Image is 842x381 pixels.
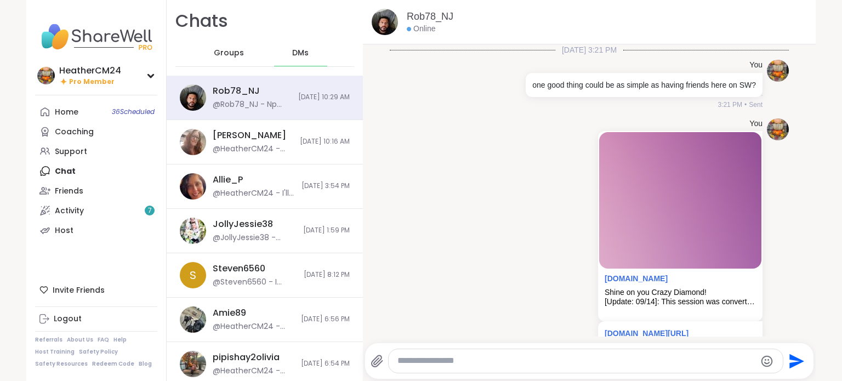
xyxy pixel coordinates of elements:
img: https://sharewell-space-live.sfo3.digitaloceanspaces.com/user-generated/cfc70b27-6d26-4702-bc99-9... [372,9,398,35]
h4: You [749,60,763,71]
div: @HeatherCM24 - you get my msg? [213,321,294,332]
a: Blog [139,360,152,368]
div: @Steven6560 - I won't be around much anymore. I cant be around a certain person who was abusive t... [213,277,297,288]
img: https://sharewell-space-live.sfo3.digitaloceanspaces.com/user-generated/3602621c-eaa5-4082-863a-9... [180,218,206,244]
img: HeatherCM24 [37,67,55,84]
span: [DATE] 3:21 PM [555,44,623,55]
a: Activity7 [35,201,157,220]
div: Allie_P [213,174,243,186]
div: @HeatherCM24 - i'm going to cancel my afternoon session. i'm not feeling well. this has been ongo... [213,144,293,155]
a: Host Training [35,348,75,356]
div: @JollyJessie38 - [URL][DOMAIN_NAME] [213,232,297,243]
span: • [744,100,747,110]
span: [DATE] 10:16 AM [300,137,350,146]
div: Rob78_NJ [213,85,260,97]
button: Emoji picker [760,355,773,368]
textarea: Type your message [397,355,755,367]
div: Online [407,24,435,35]
span: [DATE] 10:29 AM [298,93,350,102]
img: https://sharewell-space-live.sfo3.digitaloceanspaces.com/user-generated/cfc70b27-6d26-4702-bc99-9... [180,84,206,111]
a: Host [35,220,157,240]
button: Send [783,349,808,373]
a: Logout [35,309,157,329]
a: Referrals [35,336,62,344]
span: [DATE] 1:59 PM [303,226,350,235]
div: @Rob78_NJ - Np feel better [213,99,292,110]
div: Friends [55,186,83,197]
div: Home [55,107,78,118]
span: Sent [749,100,763,110]
span: 7 [148,206,152,215]
div: @HeatherCM24 - Have fun on your day trip! [213,366,294,377]
div: Coaching [55,127,94,138]
a: Help [113,336,127,344]
span: S [190,267,196,283]
div: Logout [54,314,82,325]
span: DMs [292,48,309,59]
span: [DATE] 6:56 PM [301,315,350,324]
span: [DATE] 8:12 PM [304,270,350,280]
img: https://sharewell-space-live.sfo3.digitaloceanspaces.com/user-generated/55b63ce6-323a-4f13-9d6e-1... [180,351,206,377]
div: Host [55,225,73,236]
div: JollyJessie38 [213,218,273,230]
div: Activity [55,206,84,217]
a: Rob78_NJ [407,10,453,24]
img: https://sharewell-space-live.sfo3.digitaloceanspaces.com/user-generated/e72d2dfd-06ae-43a5-b116-a... [767,60,789,82]
a: Coaching [35,122,157,141]
div: [PERSON_NAME] [213,129,286,141]
img: https://sharewell-space-live.sfo3.digitaloceanspaces.com/user-generated/12025a04-e023-4d79-ba6e-0... [180,129,206,155]
a: About Us [67,336,93,344]
a: FAQ [98,336,109,344]
div: HeatherCM24 [59,65,121,77]
a: [DOMAIN_NAME][URL] [605,329,689,338]
img: Shine on you Crazy Diamond! [599,132,761,269]
div: pipishay2olivia [213,351,280,363]
div: Steven6560 [213,263,265,275]
div: Amie89 [213,307,246,319]
span: Pro Member [69,77,115,87]
img: https://sharewell-space-live.sfo3.digitaloceanspaces.com/user-generated/9890d388-459a-40d4-b033-d... [180,173,206,200]
div: Shine on you Crazy Diamond! [605,288,756,297]
div: @HeatherCM24 - I'll be thinking of you..I think I said before.. I'm sorry about your loss😪 hang i... [213,188,295,199]
img: ShareWell Nav Logo [35,18,157,56]
div: Support [55,146,87,157]
p: one good thing could be as simple as having friends here on SW? [532,79,756,90]
a: Redeem Code [92,360,134,368]
img: https://sharewell-space-live.sfo3.digitaloceanspaces.com/user-generated/c3bd44a5-f966-4702-9748-c... [180,306,206,333]
a: Safety Resources [35,360,88,368]
span: 3:21 PM [718,100,742,110]
a: Attachment [605,274,668,283]
a: Support [35,141,157,161]
span: [DATE] 3:54 PM [301,181,350,191]
span: [DATE] 6:54 PM [301,359,350,368]
a: Friends [35,181,157,201]
h4: You [749,118,763,129]
div: Invite Friends [35,280,157,300]
div: [Update: 09/14]: This session was converted to a group-hosted session because the original host c... [605,297,756,306]
img: https://sharewell-space-live.sfo3.digitaloceanspaces.com/user-generated/e72d2dfd-06ae-43a5-b116-a... [767,118,789,140]
span: 36 Scheduled [112,107,155,116]
h1: Chats [175,9,228,33]
span: Groups [214,48,244,59]
a: Safety Policy [79,348,118,356]
a: Home36Scheduled [35,102,157,122]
